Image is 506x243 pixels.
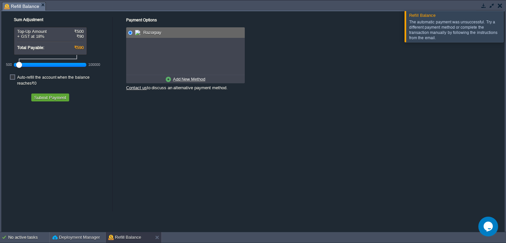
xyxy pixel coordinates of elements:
span: Refill Balance [409,13,436,18]
span: Refill Balance [4,2,39,11]
span: Razorpay [142,30,161,35]
span: ₹590 [74,45,84,50]
a: Add New Method [164,75,207,83]
button: Refill Balance [108,234,141,241]
div: Total Payable: [17,45,84,50]
div: 500 [6,63,12,67]
div: + GST at 18% [17,34,84,39]
iframe: chat widget [478,217,499,236]
div: 100000 [88,63,100,67]
button: Submit Payment [32,94,68,100]
div: The automatic payment was unsuccessful. Try a different payment method or complete the transactio... [409,19,502,40]
u: Add New Method [173,77,205,82]
a: Contact us [126,85,147,90]
div: to discuss an alternative payment method. [126,83,245,91]
label: Payment Options [126,18,157,22]
span: ₹500 [74,29,84,34]
label: Sum Adjustment [5,17,43,22]
button: Deployment Manager [52,234,100,241]
div: No active tasks [8,232,49,243]
div: Top-Up Amount [17,29,84,34]
label: Auto-refill the account when the balance reaches [17,74,109,86]
span: ₹90 [76,34,84,39]
span: ₹0 [32,81,37,86]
